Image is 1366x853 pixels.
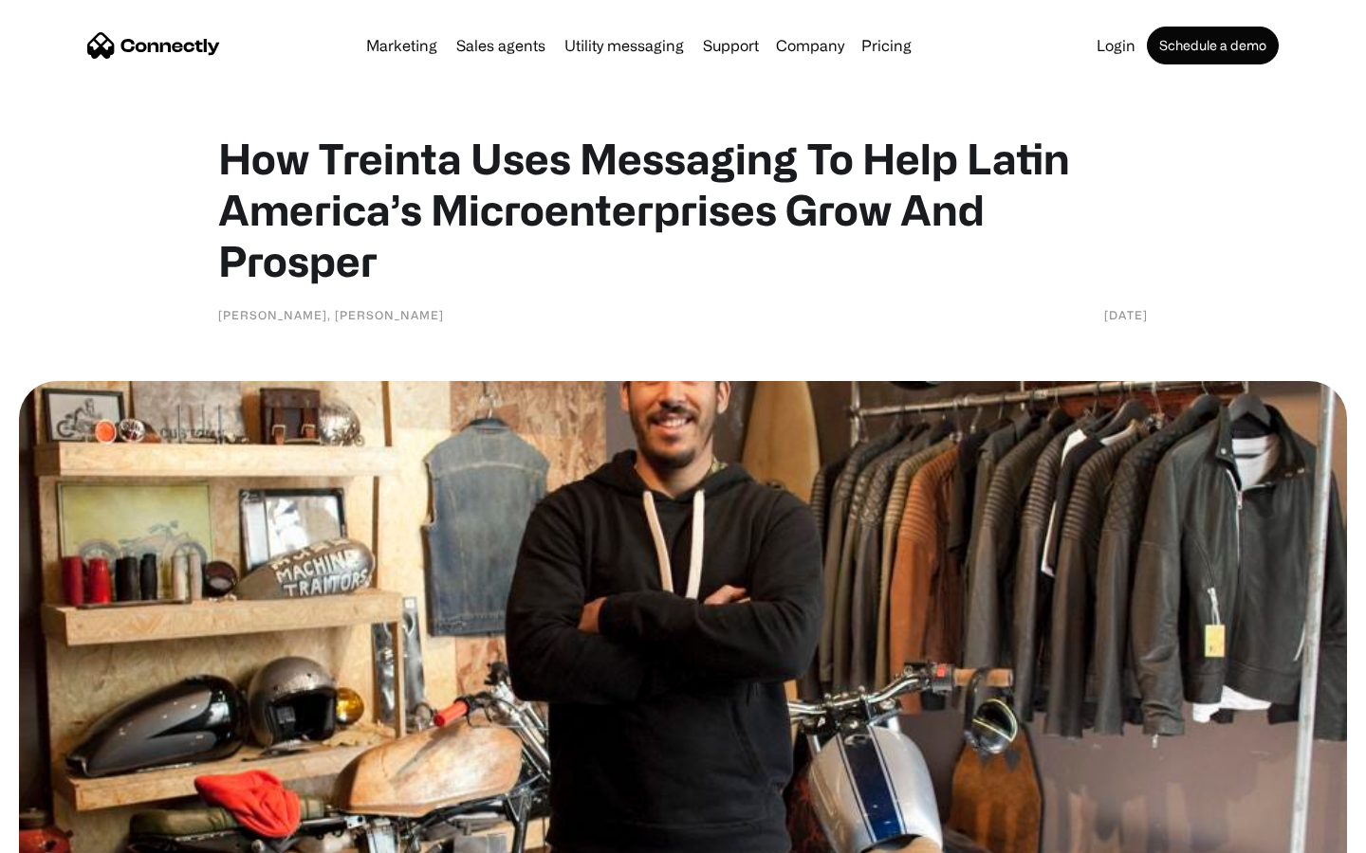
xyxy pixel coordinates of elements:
a: Utility messaging [557,38,692,53]
div: [PERSON_NAME], [PERSON_NAME] [218,305,444,324]
a: Login [1089,38,1143,53]
a: Support [695,38,766,53]
ul: Language list [38,820,114,846]
h1: How Treinta Uses Messaging To Help Latin America’s Microenterprises Grow And Prosper [218,133,1148,286]
aside: Language selected: English [19,820,114,846]
div: Company [776,32,844,59]
a: Sales agents [449,38,553,53]
a: Pricing [854,38,919,53]
a: Marketing [359,38,445,53]
a: Schedule a demo [1147,27,1279,64]
div: [DATE] [1104,305,1148,324]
